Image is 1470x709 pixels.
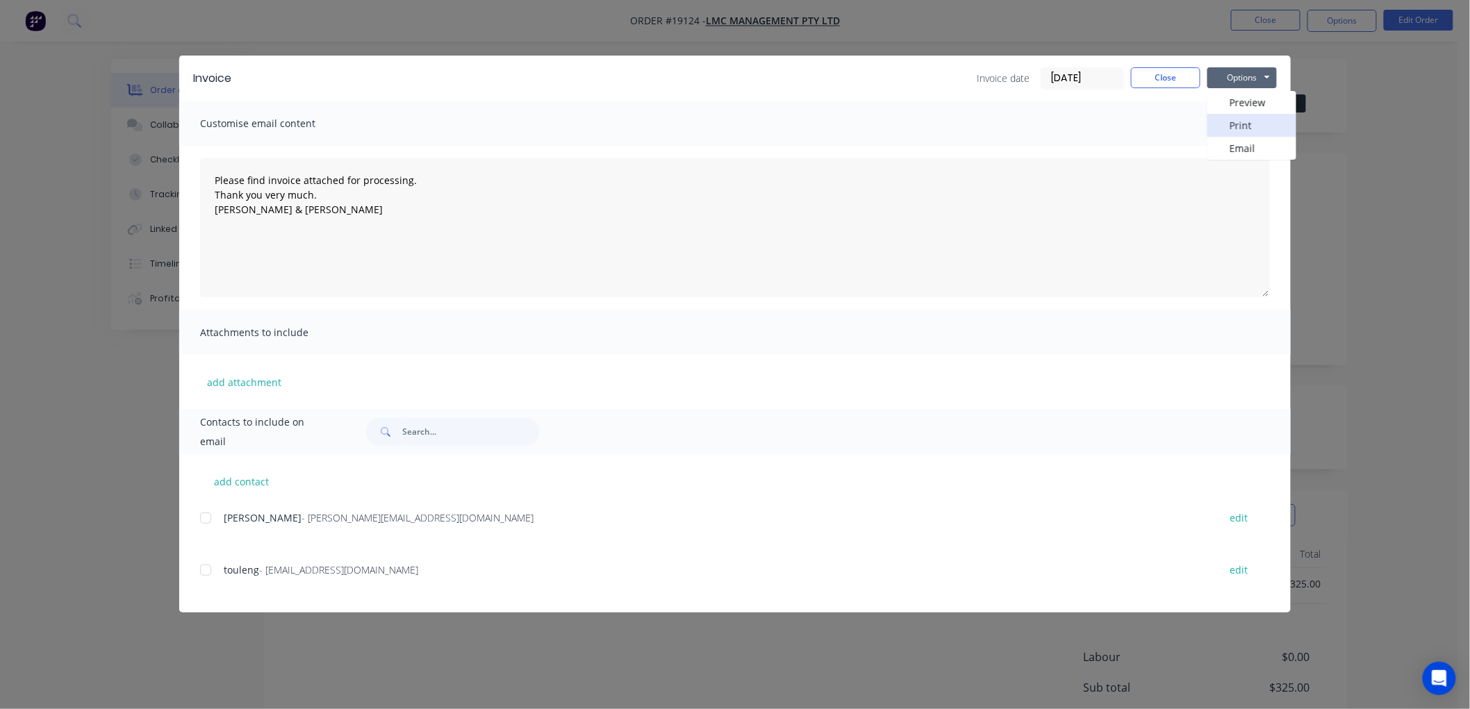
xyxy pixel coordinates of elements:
[1423,662,1456,695] div: Open Intercom Messenger
[224,563,259,576] span: touleng
[193,70,231,87] div: Invoice
[200,114,353,133] span: Customise email content
[1207,67,1277,88] button: Options
[977,71,1030,85] span: Invoice date
[1207,91,1296,114] button: Preview
[1222,560,1257,579] button: edit
[200,471,283,492] button: add contact
[259,563,418,576] span: - [EMAIL_ADDRESS][DOMAIN_NAME]
[1207,137,1296,160] button: Email
[1207,114,1296,137] button: Print
[200,412,331,451] span: Contacts to include on email
[200,323,353,342] span: Attachments to include
[200,372,288,392] button: add attachment
[302,511,534,524] span: - [PERSON_NAME][EMAIL_ADDRESS][DOMAIN_NAME]
[402,418,540,446] input: Search...
[224,511,302,524] span: [PERSON_NAME]
[1131,67,1200,88] button: Close
[200,158,1270,297] textarea: Please find invoice attached for processing. Thank you very much. [PERSON_NAME] & [PERSON_NAME]
[1222,508,1257,527] button: edit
